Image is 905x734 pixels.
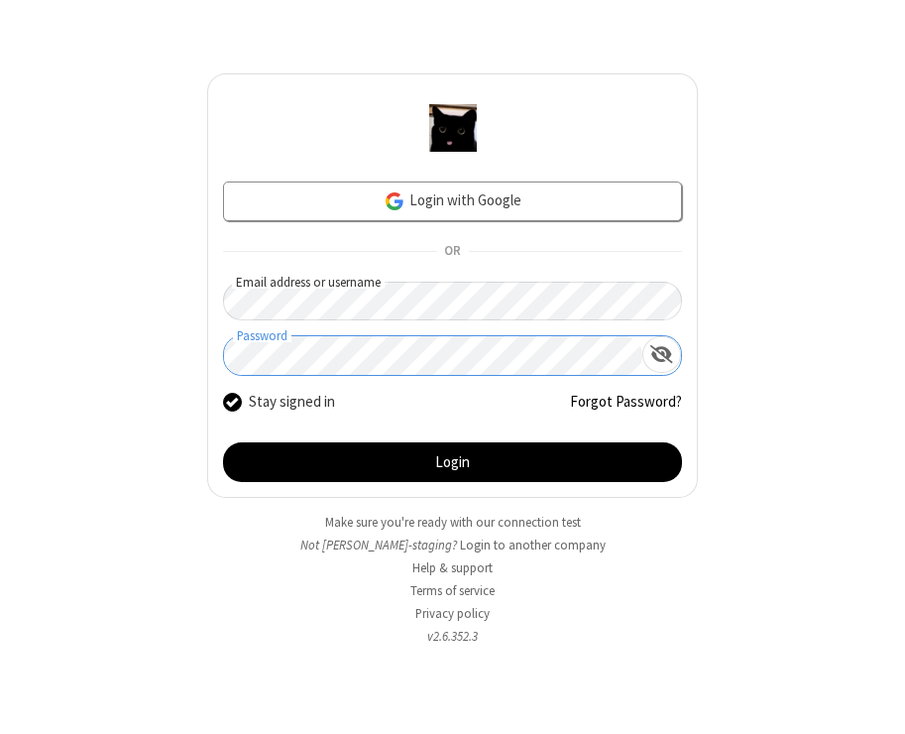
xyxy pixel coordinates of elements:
[207,627,698,646] li: v2.6.352.3
[224,336,642,375] input: Password
[223,182,682,221] a: Login with Google
[429,104,477,152] img: rex-staging
[642,336,681,373] div: Show password
[570,391,682,428] a: Forgot Password?
[437,238,469,266] span: OR
[223,442,682,482] button: Login
[415,605,490,622] a: Privacy policy
[410,582,495,599] a: Terms of service
[207,536,698,554] li: Not [PERSON_NAME]-staging?
[249,391,335,414] label: Stay signed in
[412,559,493,576] a: Help & support
[325,514,581,531] a: Make sure you're ready with our connection test
[384,190,405,212] img: google-icon.png
[460,536,606,554] button: Login to another company
[223,282,682,320] input: Email address or username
